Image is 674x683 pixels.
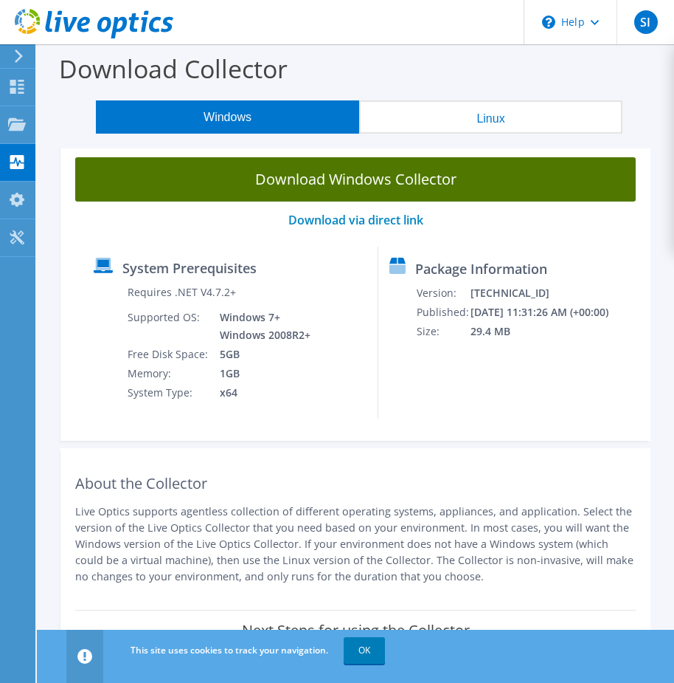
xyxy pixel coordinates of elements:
a: OK [344,637,385,664]
span: SI [634,10,658,34]
a: Download Windows Collector [75,157,636,202]
td: Memory: [127,364,209,383]
a: Download via direct link [288,212,423,228]
td: 29.4 MB [470,322,609,341]
td: [DATE] 11:31:26 AM (+00:00) [470,303,609,322]
td: [TECHNICAL_ID] [470,284,609,303]
label: Download Collector [59,52,288,86]
label: Next Steps for using the Collector [242,622,470,639]
td: Free Disk Space: [127,345,209,364]
td: Size: [416,322,470,341]
span: This site uses cookies to track your navigation. [131,644,328,656]
td: 5GB [209,345,311,364]
td: Windows 7+ Windows 2008R2+ [209,308,311,345]
td: 1GB [209,364,311,383]
td: Version: [416,284,470,303]
p: Live Optics supports agentless collection of different operating systems, appliances, and applica... [75,504,636,585]
td: x64 [209,383,311,402]
svg: \n [542,16,555,29]
label: Requires .NET V4.7.2+ [128,285,236,300]
button: Linux [359,100,622,134]
td: Supported OS: [127,308,209,345]
label: Package Information [415,261,547,276]
h2: About the Collector [75,475,636,492]
button: Windows [96,100,359,134]
label: System Prerequisites [122,261,257,275]
td: System Type: [127,383,209,402]
td: Published: [416,303,470,322]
